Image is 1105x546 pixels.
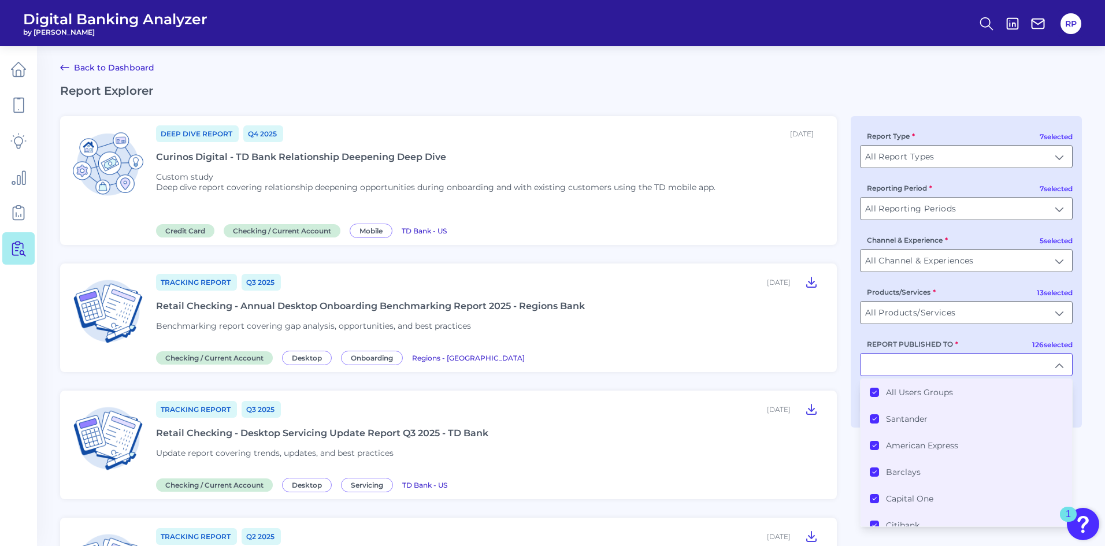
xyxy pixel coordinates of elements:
[402,479,447,490] a: TD Bank - US
[156,401,237,418] a: Tracking Report
[867,236,948,244] label: Channel & Experience
[69,400,147,477] img: Checking / Current Account
[867,184,932,192] label: Reporting Period
[790,129,814,138] div: [DATE]
[156,448,394,458] span: Update report covering trends, updates, and best practices
[242,401,281,418] a: Q3 2025
[156,321,471,331] span: Benchmarking report covering gap analysis, opportunities, and best practices
[156,182,715,192] p: Deep dive report covering relationship deepening opportunities during onboarding and with existin...
[402,225,447,236] a: TD Bank - US
[402,481,447,489] span: TD Bank - US
[156,428,488,439] div: Retail Checking - Desktop Servicing Update Report Q3 2025 - TD Bank
[1060,13,1081,34] button: RP
[156,479,277,490] a: Checking / Current Account
[156,351,273,365] span: Checking / Current Account
[23,28,207,36] span: by [PERSON_NAME]
[224,225,345,236] a: Checking / Current Account
[156,478,273,492] span: Checking / Current Account
[282,352,336,363] a: Desktop
[156,300,585,311] div: Retail Checking - Annual Desktop Onboarding Benchmarking Report 2025 - Regions Bank
[341,479,398,490] a: Servicing
[60,61,154,75] a: Back to Dashboard
[886,467,921,477] label: Barclays
[886,414,928,424] label: Santander
[886,387,953,398] label: All Users Groups
[800,400,823,418] button: Retail Checking - Desktop Servicing Update Report Q3 2025 - TD Bank
[282,478,332,492] span: Desktop
[156,225,219,236] a: Credit Card
[767,532,791,541] div: [DATE]
[156,172,213,182] span: Custom study
[886,520,919,530] label: Citibank
[156,528,237,545] a: Tracking Report
[350,224,392,238] span: Mobile
[242,274,281,291] a: Q3 2025
[69,125,147,203] img: Credit Card
[60,84,1082,98] h2: Report Explorer
[243,125,283,142] a: Q4 2025
[867,288,936,296] label: Products/Services
[23,10,207,28] span: Digital Banking Analyzer
[156,352,277,363] a: Checking / Current Account
[867,132,915,140] label: Report Type
[402,226,447,235] span: TD Bank - US
[867,340,958,348] label: REPORT PUBLISHED TO
[767,405,791,414] div: [DATE]
[1066,514,1071,529] div: 1
[767,278,791,287] div: [DATE]
[1067,508,1099,540] button: Open Resource Center, 1 new notification
[800,273,823,291] button: Retail Checking - Annual Desktop Onboarding Benchmarking Report 2025 - Regions Bank
[341,478,393,492] span: Servicing
[69,273,147,350] img: Checking / Current Account
[282,351,332,365] span: Desktop
[156,274,237,291] a: Tracking Report
[224,224,340,237] span: Checking / Current Account
[886,440,958,451] label: American Express
[156,224,214,237] span: Credit Card
[412,354,525,362] span: Regions - [GEOGRAPHIC_DATA]
[282,479,336,490] a: Desktop
[156,125,239,142] a: Deep Dive Report
[341,351,403,365] span: Onboarding
[242,528,281,545] a: Q2 2025
[341,352,407,363] a: Onboarding
[800,527,823,545] button: Retail Checking - Mobile Servicing Benchmarking Report Q2 2025 - Royal Credit Union
[156,151,446,162] div: Curinos Digital - TD Bank Relationship Deepening Deep Dive
[350,225,397,236] a: Mobile
[886,493,933,504] label: Capital One
[412,352,525,363] a: Regions - [GEOGRAPHIC_DATA]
